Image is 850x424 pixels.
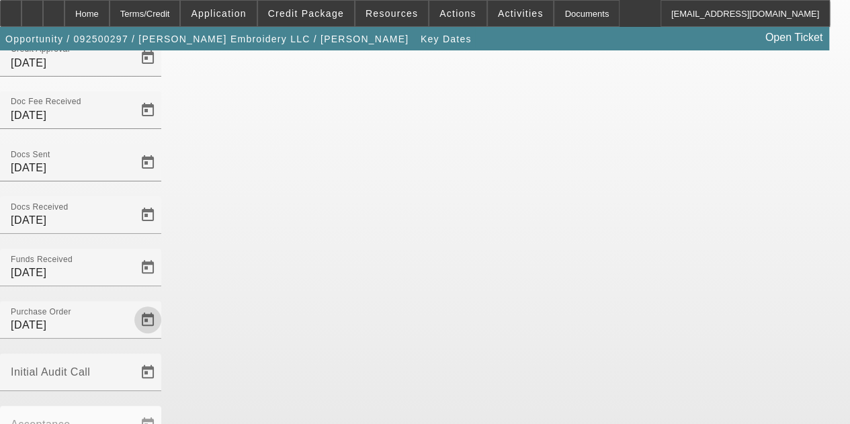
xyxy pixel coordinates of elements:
[417,27,475,51] button: Key Dates
[191,8,246,19] span: Application
[11,150,50,159] mat-label: Docs Sent
[488,1,554,26] button: Activities
[134,44,161,71] button: Open calendar
[134,359,161,386] button: Open calendar
[355,1,428,26] button: Resources
[439,8,476,19] span: Actions
[11,366,90,378] mat-label: Initial Audit Call
[429,1,486,26] button: Actions
[366,8,418,19] span: Resources
[134,97,161,124] button: Open calendar
[268,8,344,19] span: Credit Package
[11,307,71,316] mat-label: Purchase Order
[258,1,354,26] button: Credit Package
[760,26,828,49] a: Open Ticket
[421,34,472,44] span: Key Dates
[134,254,161,281] button: Open calendar
[5,34,409,44] span: Opportunity / 092500297 / [PERSON_NAME] Embroidery LLC / [PERSON_NAME]
[11,255,73,263] mat-label: Funds Received
[134,149,161,176] button: Open calendar
[498,8,544,19] span: Activities
[181,1,256,26] button: Application
[134,202,161,228] button: Open calendar
[134,306,161,333] button: Open calendar
[11,97,81,106] mat-label: Doc Fee Received
[11,202,69,211] mat-label: Docs Received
